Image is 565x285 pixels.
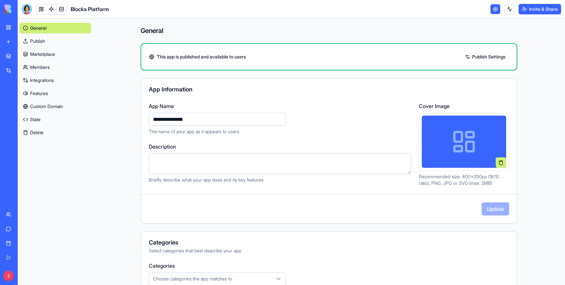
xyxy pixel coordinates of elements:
[419,173,509,186] p: Recommended size: 400x250px (16:10 ratio). PNG, JPG or SVG (max. 2MB)
[149,247,509,254] div: Select categories that best describe your app
[20,101,91,112] a: Custom Domain
[149,102,411,110] label: App Name
[20,88,91,99] a: Features
[149,177,411,183] p: Briefly describe what your app does and its key features
[149,128,411,135] p: The name of your app as it appears to users
[5,5,45,14] img: logo
[149,87,509,92] div: App Information
[20,114,91,125] a: State
[71,5,109,13] span: Blocks Platform
[422,116,506,168] img: Preview
[20,127,91,138] button: Delete
[462,52,509,62] a: Publish Settings
[419,102,509,110] label: Cover Image
[149,143,411,150] label: Description
[3,271,14,281] span: S
[20,36,91,46] a: Publish
[149,240,509,245] div: Categories
[153,276,232,282] span: Choose categories the app matches to
[519,4,561,14] button: Invite & Share
[20,62,91,72] a: Members
[149,262,509,270] label: Categories
[20,49,91,59] a: Marketplace
[20,23,91,33] a: General
[157,54,246,60] span: This app is published and available to users
[141,26,517,35] h4: General
[20,75,91,86] a: Integrations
